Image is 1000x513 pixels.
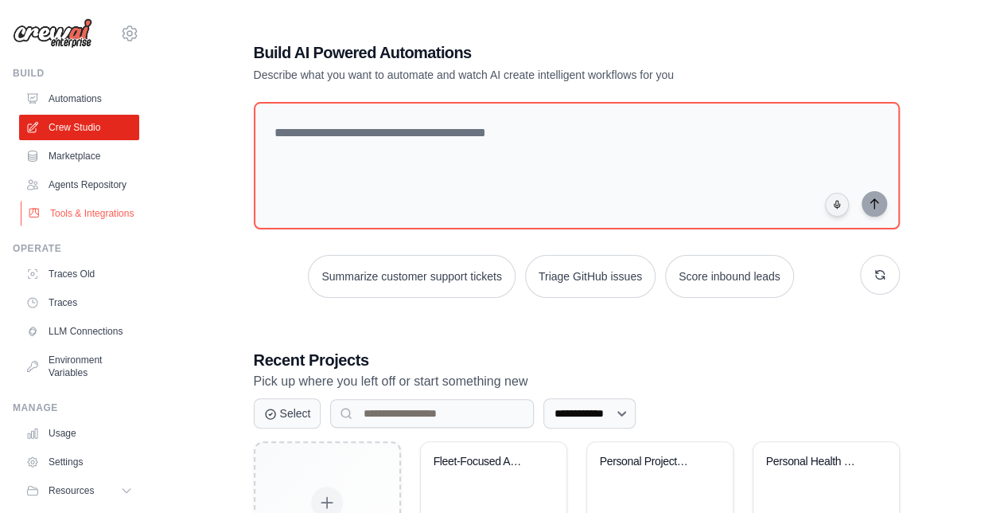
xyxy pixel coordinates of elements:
[254,371,900,392] p: Pick up where you left off or start something new
[19,421,139,446] a: Usage
[600,455,696,469] div: Personal Project Management Assistant
[525,255,656,298] button: Triage GitHub issues
[19,478,139,503] button: Resources
[19,347,139,386] a: Environment Variables
[13,401,139,414] div: Manage
[665,255,794,298] button: Score inbound leads
[19,449,139,475] a: Settings
[308,255,515,298] button: Summarize customer support tickets
[434,455,530,469] div: Fleet-Focused Automotive Newsletter with Custom Branding
[19,290,139,315] a: Traces
[49,484,94,497] span: Resources
[766,455,862,469] div: Personal Health & Fitness Tracker
[19,261,139,287] a: Traces Old
[21,201,141,226] a: Tools & Integrations
[19,86,139,112] a: Automations
[19,172,139,198] a: Agents Repository
[13,18,92,49] img: Logo
[254,41,788,64] h1: Build AI Powered Automations
[19,115,139,140] a: Crew Studio
[19,143,139,169] a: Marketplace
[19,319,139,344] a: LLM Connections
[860,255,900,295] button: Get new suggestions
[920,437,1000,513] iframe: Chat Widget
[13,242,139,255] div: Operate
[254,349,900,371] h3: Recent Projects
[13,67,139,80] div: Build
[254,398,321,429] button: Select
[254,67,788,83] p: Describe what you want to automate and watch AI create intelligent workflows for you
[825,193,849,217] button: Click to speak your automation idea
